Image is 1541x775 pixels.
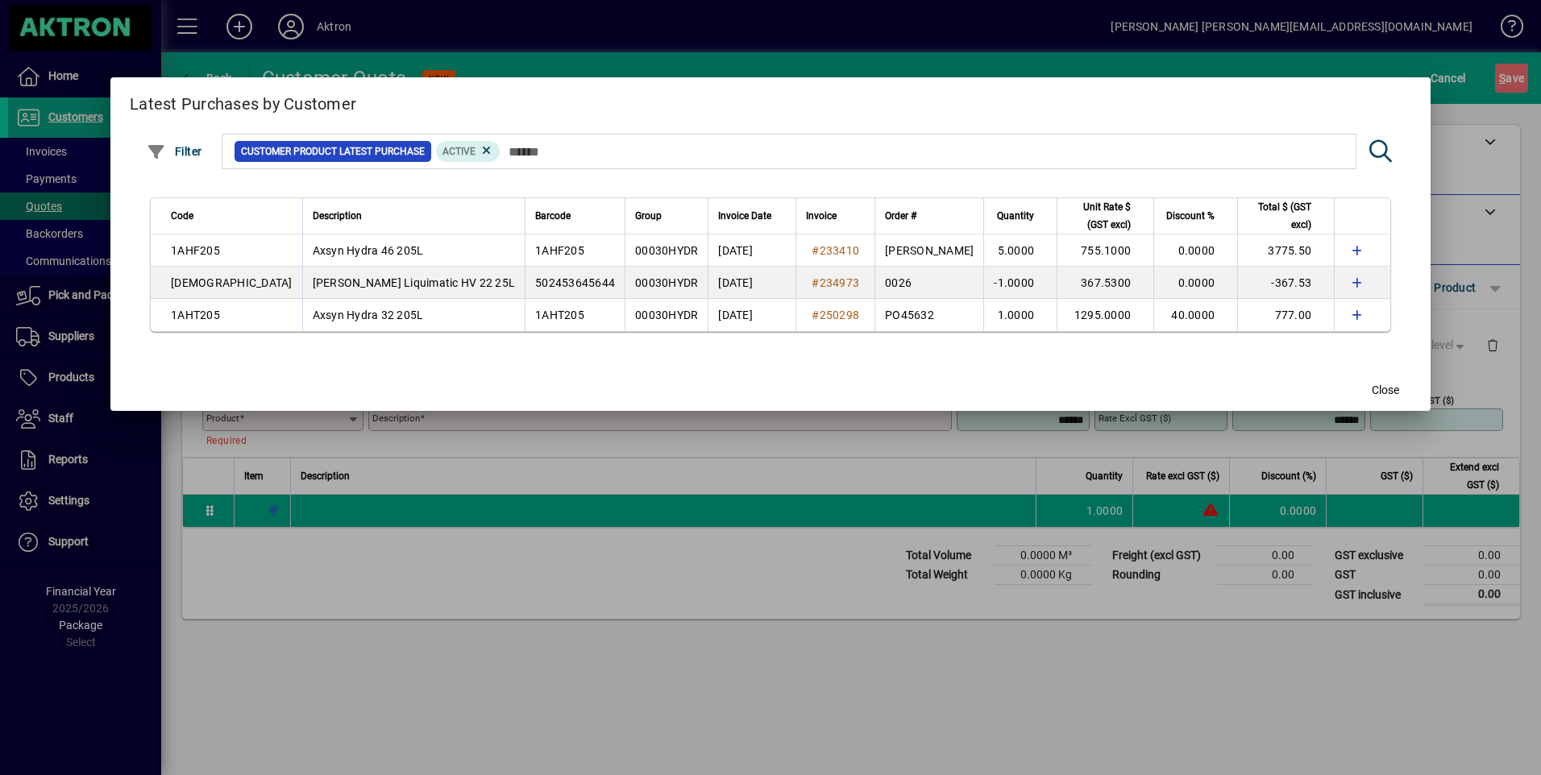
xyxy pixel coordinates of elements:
span: Discount % [1166,207,1215,225]
td: -367.53 [1237,267,1334,299]
td: 3775.50 [1237,234,1334,267]
span: 00030HYDR [635,309,698,321]
td: -1.0000 [983,267,1057,299]
td: 755.1000 [1057,234,1153,267]
span: Unit Rate $ (GST excl) [1067,198,1131,234]
span: 234973 [820,276,860,289]
td: 1295.0000 [1057,299,1153,331]
td: [DATE] [708,267,795,299]
span: Invoice [806,207,837,225]
h2: Latest Purchases by Customer [110,77,1431,124]
span: [PERSON_NAME] Liquimatic HV 22 25L [313,276,516,289]
span: 00030HYDR [635,244,698,257]
span: Customer Product Latest Purchase [241,143,425,160]
div: Group [635,207,698,225]
span: Total $ (GST excl) [1248,198,1311,234]
span: Barcode [535,207,571,225]
td: PO45632 [874,299,983,331]
div: Quantity [994,207,1049,225]
td: 777.00 [1237,299,1334,331]
span: Active [442,146,476,157]
td: 367.5300 [1057,267,1153,299]
div: Order # [885,207,974,225]
td: [PERSON_NAME] [874,234,983,267]
span: [DEMOGRAPHIC_DATA] [171,276,293,289]
td: 1.0000 [983,299,1057,331]
span: Axsyn Hydra 32 205L [313,309,424,321]
div: Barcode [535,207,615,225]
div: Discount % [1164,207,1229,225]
button: Filter [143,137,206,166]
span: Description [313,207,362,225]
span: 502453645644 [535,276,615,289]
span: 00030HYDR [635,276,698,289]
span: Group [635,207,662,225]
a: #233410 [806,242,865,259]
span: 1AHT205 [535,309,584,321]
td: 0.0000 [1153,267,1237,299]
span: Close [1372,382,1399,399]
div: Code [171,207,293,225]
div: Invoice [806,207,865,225]
span: 233410 [820,244,860,257]
div: Unit Rate $ (GST excl) [1067,198,1145,234]
div: Invoice Date [718,207,786,225]
span: 250298 [820,309,860,321]
span: # [812,244,819,257]
span: 1AHT205 [171,309,220,321]
span: Invoice Date [718,207,771,225]
span: Code [171,207,193,225]
td: [DATE] [708,234,795,267]
a: #250298 [806,306,865,324]
span: # [812,309,819,321]
td: 0.0000 [1153,234,1237,267]
a: #234973 [806,274,865,292]
td: 40.0000 [1153,299,1237,331]
span: Axsyn Hydra 46 205L [313,244,424,257]
div: Description [313,207,516,225]
button: Close [1360,375,1411,404]
span: # [812,276,819,289]
span: Quantity [997,207,1034,225]
span: Order # [885,207,916,225]
span: 1AHF205 [535,244,584,257]
span: 1AHF205 [171,244,220,257]
td: [DATE] [708,299,795,331]
span: Filter [147,145,202,158]
td: 0026 [874,267,983,299]
div: Total $ (GST excl) [1248,198,1326,234]
mat-chip: Product Activation Status: Active [436,141,501,162]
td: 5.0000 [983,234,1057,267]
